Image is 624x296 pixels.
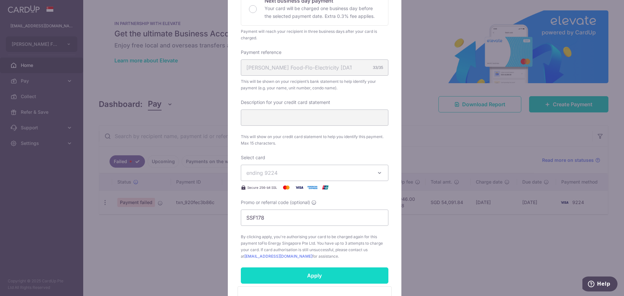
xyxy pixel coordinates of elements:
[241,49,281,56] label: Payment reference
[373,64,383,71] div: 33/35
[247,185,277,190] span: Secure 256-bit SSL
[265,5,380,20] p: Your card will be charged one business day before the selected payment date. Extra 0.3% fee applies.
[244,254,312,259] a: [EMAIL_ADDRESS][DOMAIN_NAME]
[246,170,278,176] span: ending 9224
[262,241,315,246] span: Flo Energy Singapore Pte Ltd
[241,78,388,91] span: This will be shown on your recipient’s bank statement to help identify your payment (e.g. your na...
[241,134,388,147] span: This will show on your credit card statement to help you identify this payment. Max 15 characters.
[241,267,388,284] input: Apply
[582,277,617,293] iframe: Opens a widget where you can find more information
[241,234,388,260] span: By clicking apply, you're authorising your card to be charged again for this payment to . You hav...
[241,154,265,161] label: Select card
[241,199,310,206] span: Promo or referral code (optional)
[306,184,319,191] img: American Express
[280,184,293,191] img: Mastercard
[241,28,388,41] div: Payment will reach your recipient in three business days after your card is charged.
[241,165,388,181] button: ending 9224
[241,99,330,106] label: Description for your credit card statement
[293,184,306,191] img: Visa
[319,184,332,191] img: UnionPay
